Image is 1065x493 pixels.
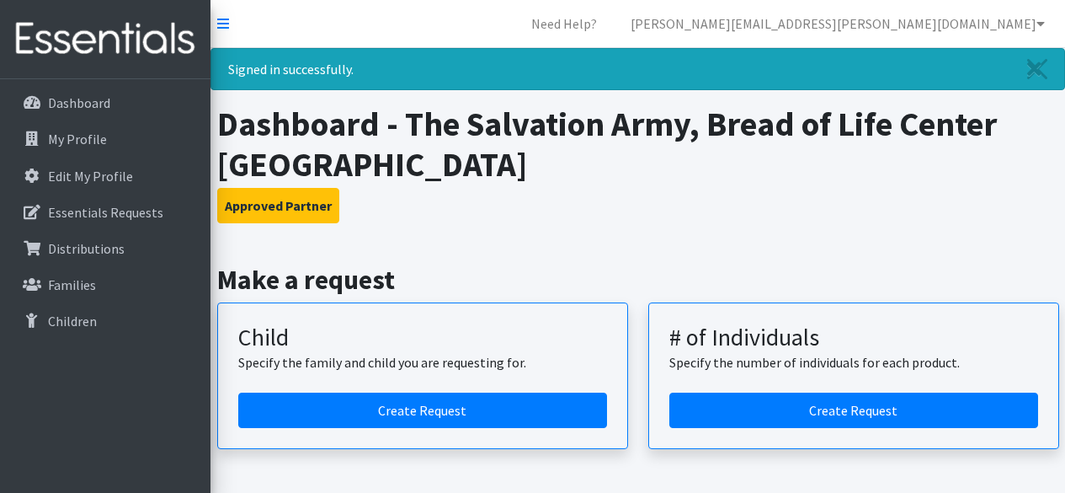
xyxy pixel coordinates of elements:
[669,324,1038,352] h3: # of Individuals
[210,48,1065,90] div: Signed in successfully.
[48,313,97,330] p: Children
[238,352,607,372] p: Specify the family and child you are requesting for.
[238,324,607,352] h3: Child
[669,393,1038,428] a: Create a request by number of individuals
[48,204,163,221] p: Essentials Requests
[7,196,204,229] a: Essentials Requests
[217,264,1059,296] h2: Make a request
[7,122,204,156] a: My Profile
[617,7,1058,40] a: [PERSON_NAME][EMAIL_ADDRESS][PERSON_NAME][DOMAIN_NAME]
[217,188,339,223] button: Approved Partner
[48,240,125,257] p: Distributions
[48,168,133,185] p: Edit My Profile
[217,104,1059,185] h1: Dashboard - The Salvation Army, Bread of Life Center [GEOGRAPHIC_DATA]
[7,11,204,67] img: HumanEssentials
[238,393,607,428] a: Create a request for a child or family
[48,131,107,147] p: My Profile
[7,304,204,338] a: Children
[48,276,96,293] p: Families
[48,94,110,111] p: Dashboard
[7,268,204,302] a: Families
[1010,49,1064,89] a: Close
[669,352,1038,372] p: Specify the number of individuals for each product.
[7,159,204,193] a: Edit My Profile
[7,232,204,265] a: Distributions
[518,7,610,40] a: Need Help?
[7,86,204,120] a: Dashboard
